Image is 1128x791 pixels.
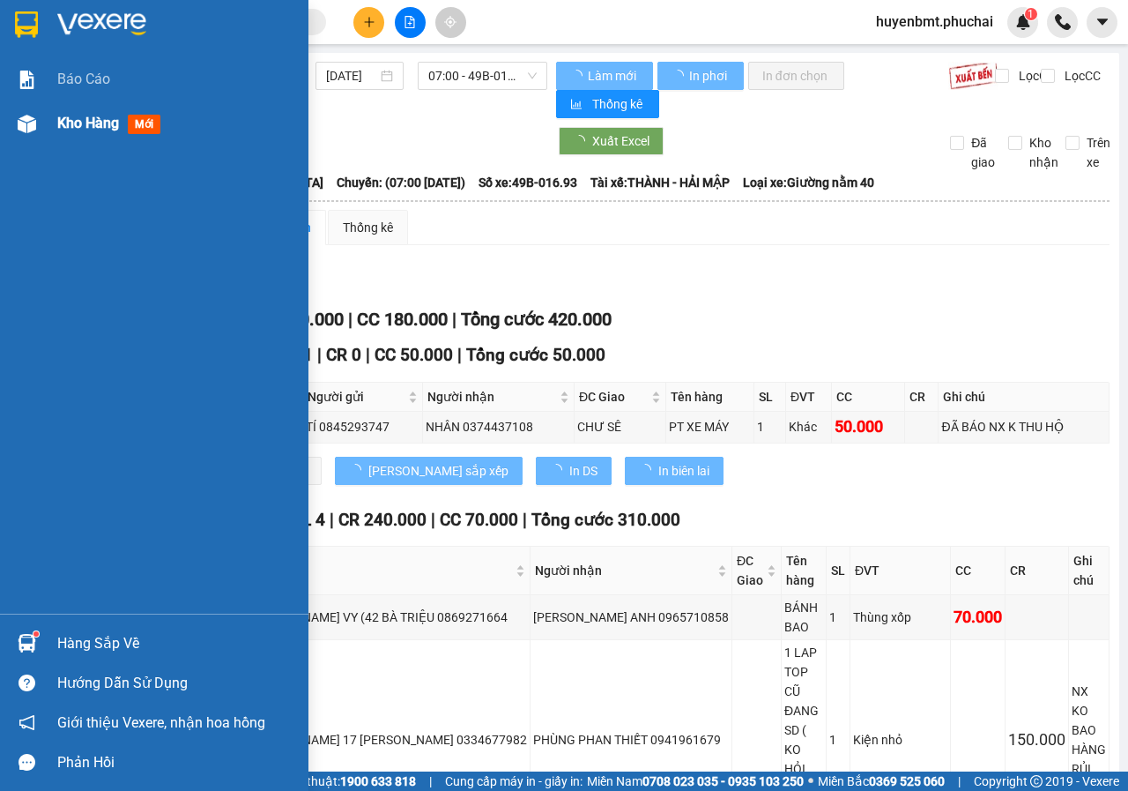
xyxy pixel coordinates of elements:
button: Làm mới [556,62,653,90]
span: Chuyến: (07:00 [DATE]) [337,173,465,192]
th: SL [754,383,786,412]
div: Thống kê [343,218,393,237]
span: ĐC Giao [737,551,763,590]
span: Đã giao [964,133,1002,172]
span: loading [639,464,658,476]
th: Ghi chú [1069,547,1109,595]
div: [PERSON_NAME] 17 [PERSON_NAME] 0334677982 [246,730,527,750]
button: caret-down [1087,7,1117,38]
span: Báo cáo [57,68,110,90]
th: CC [951,547,1006,595]
button: bar-chartThống kê [556,90,659,118]
button: In biên lai [625,457,724,485]
div: 150.000 [1008,728,1065,752]
span: | [317,345,322,365]
div: [PERSON_NAME] VY (42 BÀ TRIỆU 0869271664 [246,608,527,627]
th: ĐVT [786,383,832,412]
div: TÍ 0845293747 [306,417,419,437]
span: ĐC Giao [579,387,648,407]
span: Miền Nam [587,772,804,791]
span: SL 4 [292,510,325,530]
div: Thùng xốp [853,608,947,627]
span: CC 50.000 [375,345,453,365]
span: aim [444,16,456,28]
span: Số xe: 49B-016.93 [479,173,577,192]
span: Miền Bắc [818,772,945,791]
span: plus [363,16,375,28]
li: In ngày: 17:22 11/09 [9,131,172,155]
img: phone-icon [1055,14,1071,30]
span: question-circle [19,675,35,691]
span: copyright [1030,775,1043,787]
th: Tên hàng [666,383,754,412]
div: CHƯ SÊ [577,417,663,437]
span: CC 70.000 [440,510,518,530]
li: [PERSON_NAME] [9,106,172,131]
span: Người nhận [427,387,556,407]
span: In phơi [689,66,730,86]
img: warehouse-icon [18,115,36,133]
span: CR 0 [326,345,361,365]
span: notification [19,714,35,731]
span: Tài xế: THÀNH - HẢI MẬP [590,173,730,192]
div: 50.000 [835,414,902,439]
img: solution-icon [18,71,36,89]
img: 9k= [948,62,998,90]
span: huyenbmt.phuchai [862,11,1007,33]
span: | [457,345,462,365]
span: Tổng cước 310.000 [531,510,680,530]
button: In DS [536,457,612,485]
th: Ghi chú [939,383,1109,412]
button: In đơn chọn [748,62,844,90]
span: Người gửi [248,561,512,580]
button: [PERSON_NAME] sắp xếp [335,457,523,485]
span: bar-chart [570,98,585,112]
div: PHÙNG PHAN THIẾT 0941961679 [533,730,729,750]
div: PT XE MÁY [669,417,751,437]
span: Cung cấp máy in - giấy in: [445,772,583,791]
img: warehouse-icon [18,634,36,653]
th: CC [832,383,905,412]
span: Hỗ trợ kỹ thuật: [254,772,416,791]
button: plus [353,7,384,38]
span: Làm mới [588,66,639,86]
th: ĐVT [850,547,951,595]
strong: 0369 525 060 [869,774,945,788]
span: CR 240.000 [338,510,427,530]
span: Xuất Excel [592,131,649,151]
sup: 1 [1025,8,1037,20]
span: Loại xe: Giường nằm 40 [743,173,874,192]
span: ⚪️ [808,778,813,785]
span: CC 180.000 [357,309,448,330]
span: Trên xe [1080,133,1117,172]
span: loading [573,135,592,147]
button: Xuất Excel [559,127,664,155]
span: | [958,772,961,791]
span: | [348,309,352,330]
span: Lọc CC [1057,66,1103,86]
span: caret-down [1095,14,1110,30]
div: 1 [829,608,847,627]
span: | [366,345,370,365]
span: Thống kê [592,94,645,114]
div: BÁNH BAO [784,598,823,637]
span: Lọc CR [1012,66,1057,86]
span: message [19,754,35,771]
span: loading [550,464,569,476]
img: icon-new-feature [1015,14,1031,30]
th: CR [1006,547,1069,595]
input: 11/09/2025 [326,66,377,86]
span: | [330,510,334,530]
span: Tổng cước 420.000 [461,309,612,330]
img: logo-vxr [15,11,38,38]
span: | [429,772,432,791]
span: Kho hàng [57,115,119,131]
div: ĐÃ BÁO NX K THU HỘ [941,417,1105,437]
strong: 0708 023 035 - 0935 103 250 [642,774,804,788]
button: In phơi [657,62,744,90]
span: | [431,510,435,530]
span: Người gửi [308,387,404,407]
span: In DS [569,461,597,481]
span: file-add [404,16,416,28]
span: Người nhận [535,561,714,580]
